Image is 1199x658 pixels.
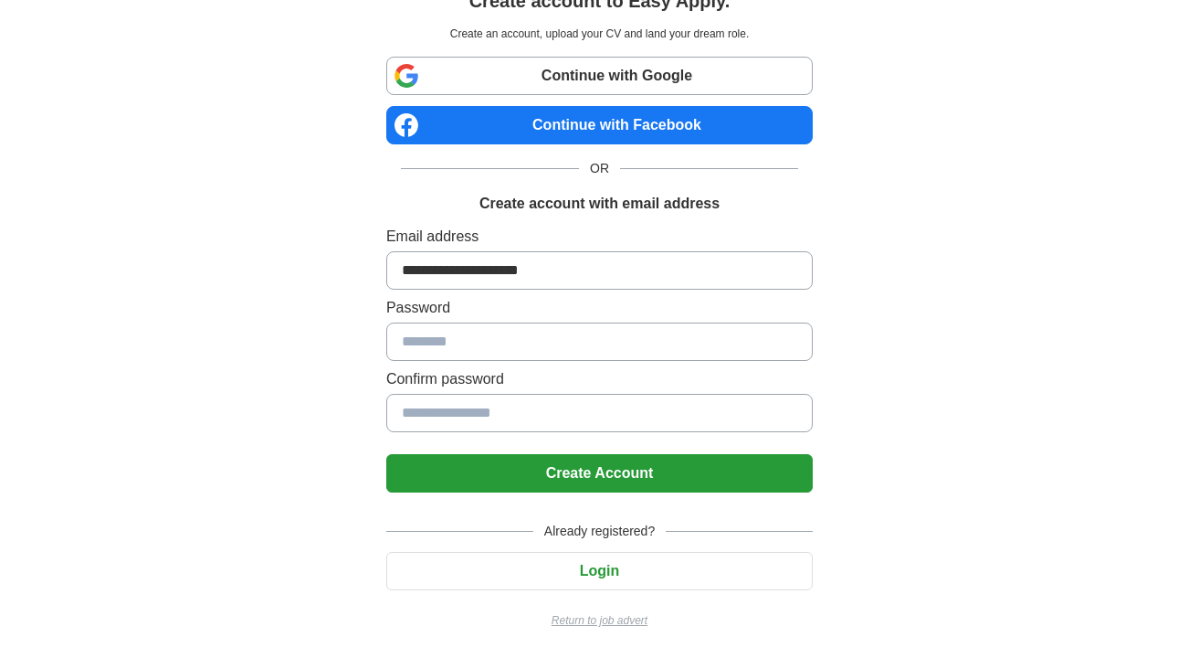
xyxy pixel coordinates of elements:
a: Continue with Google [386,57,813,95]
button: Login [386,552,813,590]
button: Create Account [386,454,813,493]
p: Create an account, upload your CV and land your dream role. [390,26,809,42]
label: Password [386,297,813,319]
label: Email address [386,226,813,248]
a: Continue with Facebook [386,106,813,144]
span: Already registered? [533,522,666,541]
h1: Create account with email address [479,193,720,215]
span: OR [579,159,620,178]
a: Return to job advert [386,612,813,629]
a: Login [386,563,813,578]
label: Confirm password [386,368,813,390]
